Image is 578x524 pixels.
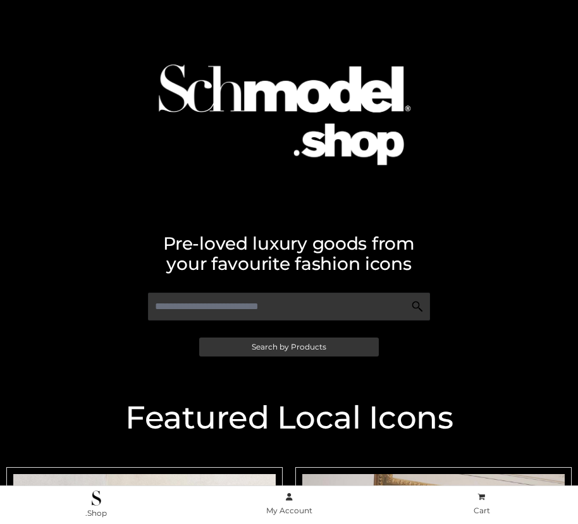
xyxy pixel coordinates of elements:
[252,343,326,351] span: Search by Products
[199,338,379,356] a: Search by Products
[474,506,490,515] span: Cart
[85,508,107,518] span: .Shop
[266,506,312,515] span: My Account
[411,300,424,313] img: Search Icon
[6,233,572,274] h2: Pre-loved luxury goods from your favourite fashion icons
[385,490,578,518] a: Cart
[92,490,101,506] img: .Shop
[193,490,386,518] a: My Account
